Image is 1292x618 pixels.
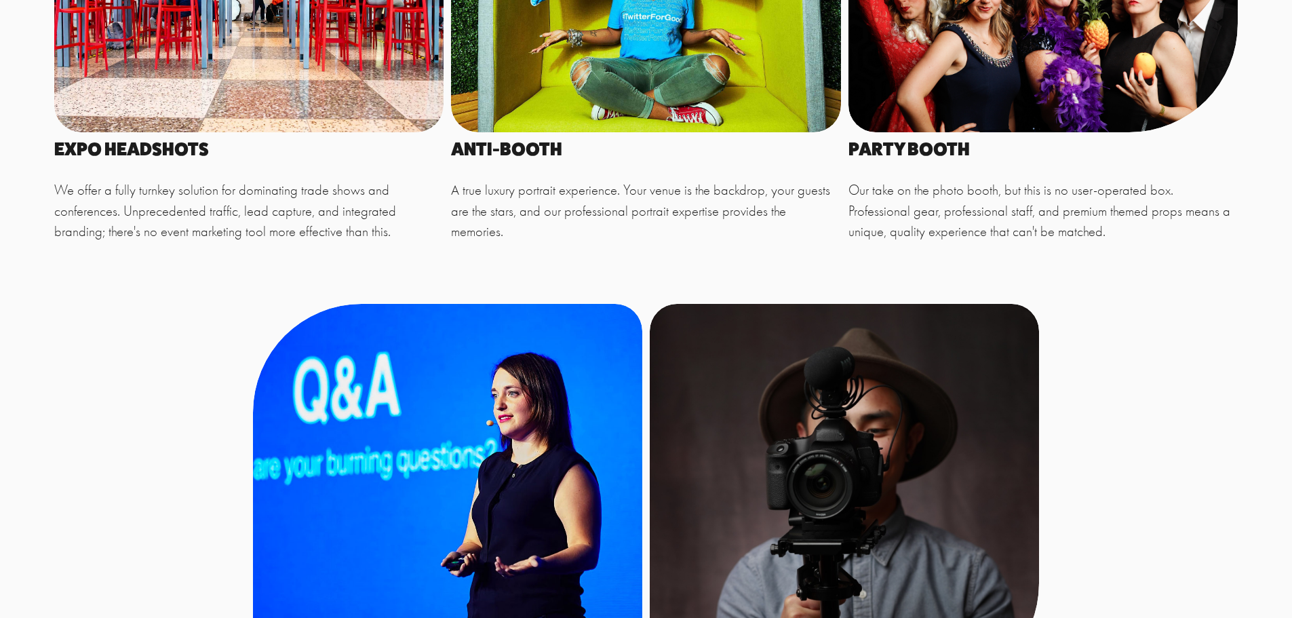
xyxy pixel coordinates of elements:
p: We offer a fully turnkey solution for dominating trade shows and conferences. Unprecedented traff... [54,180,444,243]
h4: Party Booth [848,140,1238,158]
h4: EXPO Headshots [54,140,444,158]
h4: Anti-Booth [451,140,840,158]
p: A true luxury portrait experience. Your venue is the backdrop, your guests are the stars, and our... [451,180,840,243]
p: Our take on the photo booth, but this is no user-operated box. Professional gear, professional st... [848,180,1238,243]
